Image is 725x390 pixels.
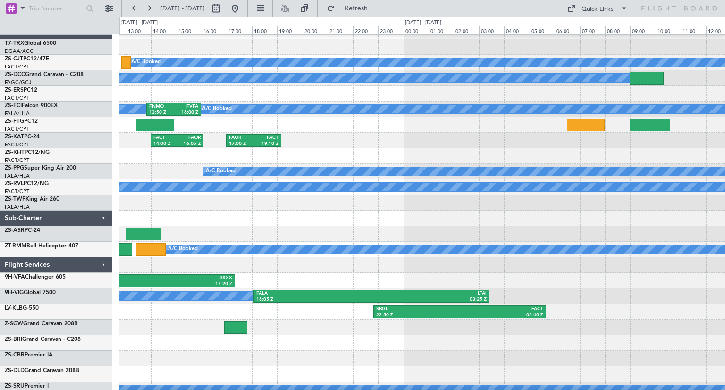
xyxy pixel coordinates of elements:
[202,102,232,116] div: A/C Booked
[5,103,58,109] a: ZS-FCIFalcon 900EX
[5,165,76,171] a: ZS-PPGSuper King Air 200
[5,337,81,342] a: ZS-BRIGrand Caravan - C208
[5,274,66,280] a: 9H-VFAChallenger 605
[5,305,23,311] span: LV-KLB
[153,141,177,147] div: 14:00 Z
[5,94,29,102] a: FACT/CPT
[5,352,53,358] a: ZS-CBRPremier IA
[5,56,49,62] a: ZS-CJTPC12/47E
[328,26,353,34] div: 21:00
[376,306,460,313] div: SBGL
[5,368,79,373] a: ZS-DLDGrand Caravan 208B
[5,56,23,62] span: ZS-CJT
[5,243,26,249] span: ZT-RMM
[5,305,39,311] a: LV-KLBG-550
[149,103,174,110] div: FNMO
[5,72,84,77] a: ZS-DCCGrand Caravan - C208
[5,228,40,233] a: ZS-ASRPC-24
[5,352,25,358] span: ZS-CBR
[177,135,201,141] div: FAOR
[555,26,580,34] div: 06:00
[479,26,504,34] div: 03:00
[5,103,22,109] span: ZS-FCI
[155,275,232,281] div: DXXX
[5,383,49,389] a: ZS-SRUPremier I
[227,26,252,34] div: 17:00
[5,141,29,148] a: FACT/CPT
[5,196,59,202] a: ZS-TWPKing Air 260
[174,110,198,116] div: 16:00 Z
[322,1,379,16] button: Refresh
[229,141,253,147] div: 17:00 Z
[5,119,38,124] a: ZS-FTGPC12
[5,368,25,373] span: ZS-DLD
[460,312,543,319] div: 05:40 Z
[5,188,29,195] a: FACT/CPT
[5,41,24,46] span: T7-TRX
[530,26,555,34] div: 05:00
[5,110,30,117] a: FALA/HLA
[5,72,25,77] span: ZS-DCC
[256,290,371,297] div: FALA
[5,63,29,70] a: FACT/CPT
[5,321,78,327] a: Z-SGWGrand Caravan 208B
[153,135,177,141] div: FACT
[337,5,376,12] span: Refresh
[177,141,201,147] div: 16:05 Z
[5,48,34,55] a: DGAA/ACC
[5,41,56,46] a: T7-TRXGlobal 6500
[460,306,543,313] div: FACT
[5,134,40,140] a: ZS-KATPC-24
[277,26,302,34] div: 19:00
[371,290,487,297] div: LTAI
[168,242,198,256] div: A/C Booked
[5,79,31,86] a: FAGC/GCJ
[5,337,22,342] span: ZS-BRI
[5,181,24,187] span: ZS-RVL
[151,26,176,34] div: 14:00
[303,26,328,34] div: 20:00
[605,26,630,34] div: 08:00
[254,141,278,147] div: 19:10 Z
[229,135,253,141] div: FAOR
[5,87,24,93] span: ZS-ERS
[155,281,232,288] div: 17:20 Z
[656,26,681,34] div: 10:00
[5,290,56,296] a: 9H-VIGGlobal 7500
[126,26,151,34] div: 13:00
[5,181,49,187] a: ZS-RVLPC12/NG
[630,26,655,34] div: 09:00
[252,26,277,34] div: 18:00
[404,26,429,34] div: 00:00
[254,135,278,141] div: FACT
[405,19,441,27] div: [DATE] - [DATE]
[504,26,529,34] div: 04:00
[5,196,25,202] span: ZS-TWP
[5,274,25,280] span: 9H-VFA
[5,134,24,140] span: ZS-KAT
[174,103,198,110] div: FVFA
[429,26,454,34] div: 01:00
[149,110,174,116] div: 13:50 Z
[5,243,78,249] a: ZT-RMMBell Helicopter 407
[371,297,487,303] div: 03:25 Z
[5,157,29,164] a: FACT/CPT
[5,119,24,124] span: ZS-FTG
[206,164,236,178] div: A/C Booked
[5,87,37,93] a: ZS-ERSPC12
[5,165,24,171] span: ZS-PPG
[580,26,605,34] div: 07:00
[582,5,614,14] div: Quick Links
[5,383,25,389] span: ZS-SRU
[202,26,227,34] div: 16:00
[256,297,371,303] div: 18:05 Z
[131,55,161,69] div: A/C Booked
[5,290,24,296] span: 9H-VIG
[177,26,202,34] div: 15:00
[121,19,158,27] div: [DATE] - [DATE]
[5,150,25,155] span: ZS-KHT
[353,26,378,34] div: 22:00
[5,228,25,233] span: ZS-ASR
[5,150,50,155] a: ZS-KHTPC12/NG
[160,4,205,13] span: [DATE] - [DATE]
